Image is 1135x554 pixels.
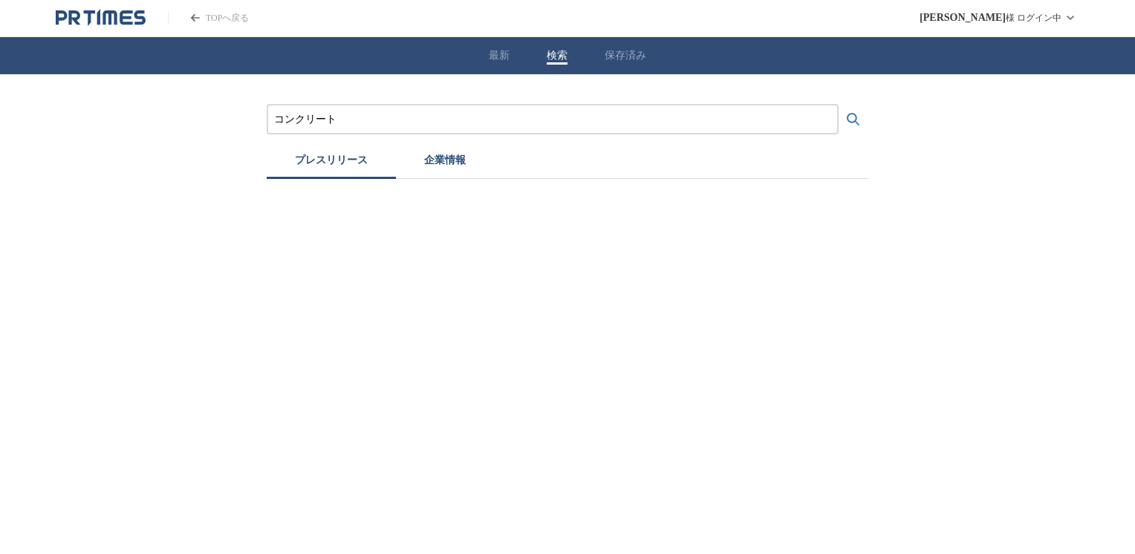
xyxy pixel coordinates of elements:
a: PR TIMESのトップページはこちら [168,12,249,25]
button: 検索する [839,105,868,134]
input: プレスリリースおよび企業を検索する [274,111,831,128]
button: プレスリリース [267,146,396,179]
button: 保存済み [605,49,646,62]
a: PR TIMESのトップページはこちら [56,9,146,27]
button: 検索 [547,49,567,62]
button: 企業情報 [396,146,494,179]
span: [PERSON_NAME] [920,12,1006,24]
button: 最新 [489,49,510,62]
